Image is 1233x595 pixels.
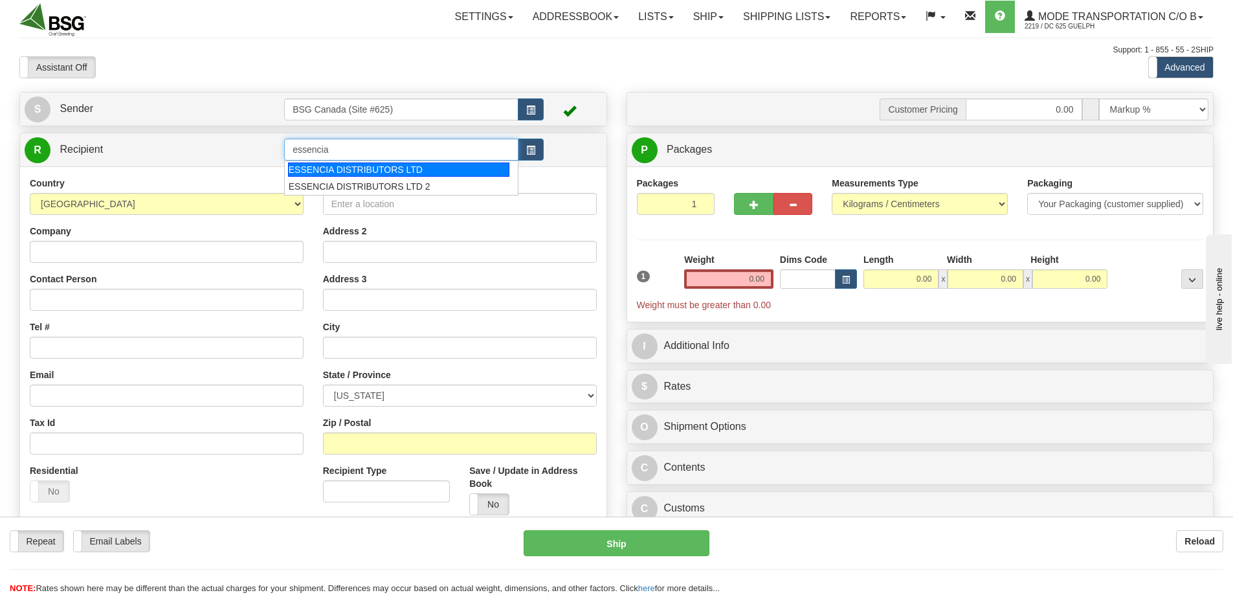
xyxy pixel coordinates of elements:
[628,1,683,33] a: Lists
[19,3,86,36] img: logo2219.jpg
[947,253,972,266] label: Width
[30,464,78,477] label: Residential
[637,177,679,190] label: Packages
[284,98,518,120] input: Sender Id
[25,137,50,163] span: R
[30,481,69,502] label: No
[733,1,840,33] a: Shipping lists
[1203,231,1232,363] iframe: chat widget
[74,531,150,552] label: Email Labels
[25,96,284,122] a: S Sender
[30,273,96,286] label: Contact Person
[1015,1,1213,33] a: Mode Transportation c/o B 2219 / DC 625 Guelph
[632,374,658,399] span: $
[632,333,658,359] span: I
[284,139,518,161] input: Recipient Id
[30,416,55,429] label: Tax Id
[20,57,95,78] label: Assistant Off
[323,464,387,477] label: Recipient Type
[1035,11,1197,22] span: Mode Transportation c/o B
[1025,20,1122,33] span: 2219 / DC 625 Guelph
[632,414,1209,440] a: OShipment Options
[632,333,1209,359] a: IAdditional Info
[10,583,36,593] span: NOTE:
[10,11,120,21] div: live help - online
[323,193,597,215] input: Enter a location
[1184,536,1215,546] b: Reload
[832,177,918,190] label: Measurements Type
[667,144,712,155] span: Packages
[880,98,965,120] span: Customer Pricing
[524,530,709,556] button: Ship
[10,531,63,552] label: Repeat
[1176,530,1223,552] button: Reload
[632,414,658,440] span: O
[323,225,367,238] label: Address 2
[323,320,340,333] label: City
[323,273,367,286] label: Address 3
[30,177,65,190] label: Country
[1027,177,1072,190] label: Packaging
[25,137,256,163] a: R Recipient
[840,1,916,33] a: Reports
[780,253,827,266] label: Dims Code
[632,455,1209,481] a: CContents
[632,455,658,481] span: C
[60,144,103,155] span: Recipient
[863,253,894,266] label: Length
[30,368,54,381] label: Email
[1181,269,1203,289] div: ...
[637,271,650,282] span: 1
[632,495,1209,522] a: CCustoms
[323,368,391,381] label: State / Province
[684,253,714,266] label: Weight
[60,103,93,114] span: Sender
[637,300,772,310] span: Weight must be greater than 0.00
[25,96,50,122] span: S
[939,269,948,289] span: x
[30,320,50,333] label: Tel #
[632,137,658,163] span: P
[1149,57,1213,78] label: Advanced
[289,180,509,193] div: ESSENCIA DISTRIBUTORS LTD 2
[638,583,655,593] a: here
[683,1,733,33] a: Ship
[323,416,372,429] label: Zip / Postal
[288,163,510,177] div: ESSENCIA DISTRIBUTORS LTD
[30,225,71,238] label: Company
[632,374,1209,400] a: $Rates
[470,494,509,515] label: No
[19,45,1214,56] div: Support: 1 - 855 - 55 - 2SHIP
[523,1,629,33] a: Addressbook
[632,496,658,522] span: C
[1030,253,1059,266] label: Height
[632,137,1209,163] a: P Packages
[1023,269,1032,289] span: x
[469,464,596,490] label: Save / Update in Address Book
[445,1,523,33] a: Settings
